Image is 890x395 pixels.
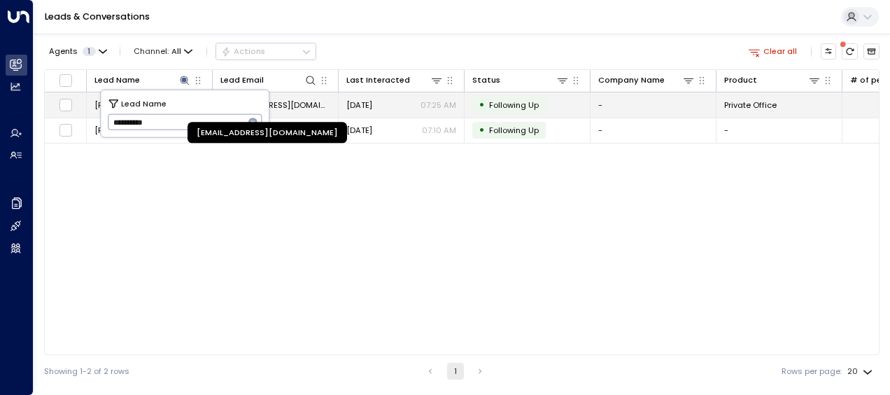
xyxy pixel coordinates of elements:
div: Company Name [598,74,695,87]
button: Clear all [744,43,802,59]
div: Lead Email [220,74,317,87]
div: • [479,95,485,114]
div: Last Interacted [346,74,443,87]
span: Lead Name [121,97,167,109]
span: Agents [49,48,78,55]
div: Last Interacted [346,74,410,87]
td: - [716,118,842,143]
div: Lead Name [94,74,140,87]
div: Button group with a nested menu [216,43,316,60]
span: Toggle select row [59,98,73,112]
span: Toggle select all [59,74,73,88]
p: 07:10 AM [422,125,456,136]
td: - [591,118,716,143]
span: Following Up [489,99,539,111]
button: Actions [216,43,316,60]
div: Lead Email [220,74,264,87]
span: Sep 30, 2025 [346,125,372,136]
span: All [171,47,181,56]
td: - [591,92,716,117]
span: Following Up [489,125,539,136]
div: Showing 1-2 of 2 rows [44,366,129,377]
span: will.rogerscoltman@elprivateoffice.com [220,99,330,111]
span: Will Roger [94,125,159,136]
div: Status [472,74,569,87]
div: 20 [847,363,875,380]
span: Private Office [724,99,777,111]
button: Agents1 [44,43,111,59]
span: 1 [83,47,96,56]
label: Rows per page: [782,366,842,377]
button: Customize [821,43,837,60]
span: Channel: [129,43,197,59]
div: Product [724,74,821,87]
div: Lead Name [94,74,191,87]
button: Channel:All [129,43,197,59]
div: • [479,120,485,139]
button: page 1 [447,363,464,380]
span: Oct 10, 2025 [346,99,372,111]
div: Status [472,74,500,87]
div: Actions [221,46,265,56]
span: There are new threads available. Refresh the grid to view the latest updates. [842,43,858,60]
a: Leads & Conversations [45,11,150,22]
span: Toggle select row [59,123,73,137]
button: Archived Leads [863,43,880,60]
nav: pagination navigation [421,363,489,380]
div: Product [724,74,757,87]
span: Will Roger [94,99,159,111]
div: [EMAIL_ADDRESS][DOMAIN_NAME] [188,123,347,144]
div: Company Name [598,74,665,87]
p: 07:25 AM [421,99,456,111]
